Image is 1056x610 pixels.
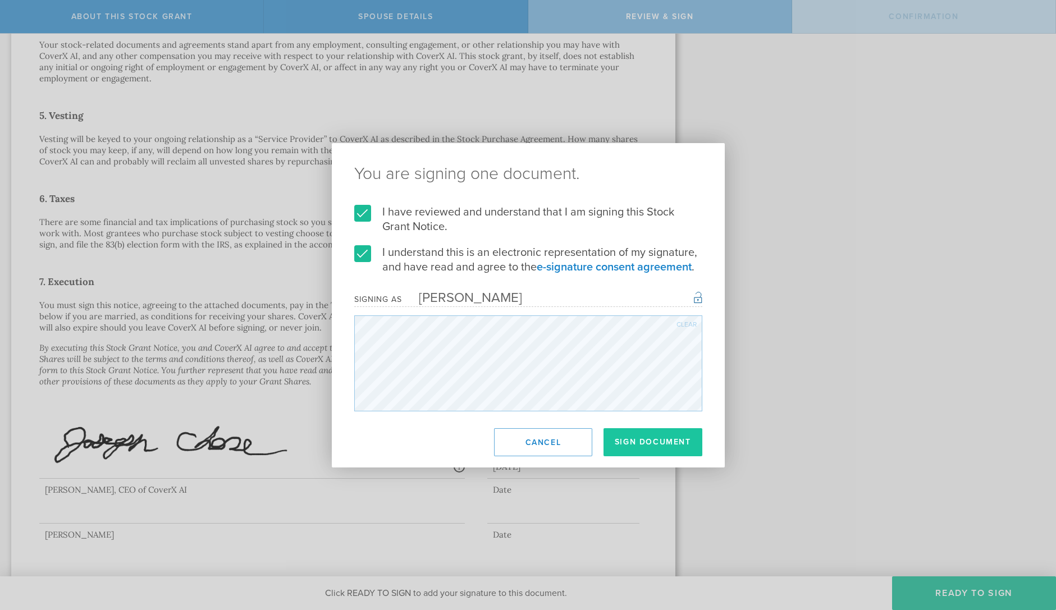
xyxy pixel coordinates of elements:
[354,245,702,274] label: I understand this is an electronic representation of my signature, and have read and agree to the .
[1000,522,1056,576] iframe: Chat Widget
[537,260,692,274] a: e-signature consent agreement
[354,295,402,304] div: Signing as
[494,428,592,456] button: Cancel
[354,205,702,234] label: I have reviewed and understand that I am signing this Stock Grant Notice.
[402,290,522,306] div: [PERSON_NAME]
[604,428,702,456] button: Sign Document
[354,166,702,182] ng-pluralize: You are signing one document.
